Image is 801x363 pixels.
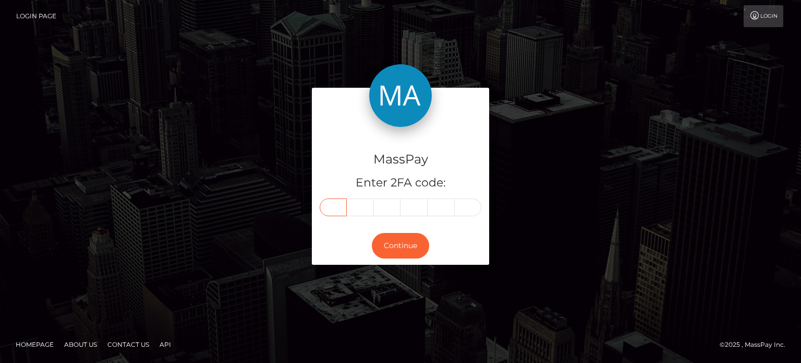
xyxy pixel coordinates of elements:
[320,150,481,169] h4: MassPay
[369,64,432,127] img: MassPay
[320,175,481,191] h5: Enter 2FA code:
[744,5,783,27] a: Login
[720,339,793,350] div: © 2025 , MassPay Inc.
[155,336,175,353] a: API
[16,5,56,27] a: Login Page
[103,336,153,353] a: Contact Us
[60,336,101,353] a: About Us
[372,233,429,259] button: Continue
[11,336,58,353] a: Homepage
